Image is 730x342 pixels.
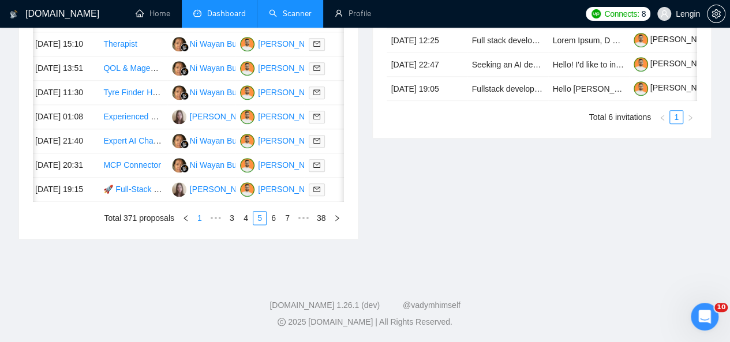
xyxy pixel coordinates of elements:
[659,114,666,121] span: left
[294,211,313,225] span: •••
[172,134,186,148] img: NW
[240,37,254,51] img: TM
[31,32,99,57] td: [DATE] 15:10
[190,183,256,196] div: [PERSON_NAME]
[634,59,717,68] a: [PERSON_NAME]
[99,32,167,57] td: Therapist
[267,211,280,225] li: 6
[190,86,254,99] div: Ni Wayan Budiarti
[313,186,320,193] span: mail
[103,112,276,121] a: Experienced Frontend React Developer Needed
[181,164,189,172] img: gigradar-bm.png
[31,81,99,105] td: [DATE] 11:30
[99,129,167,153] td: Expert AI Chatbot Developer Needed for Client Service
[258,134,324,147] div: [PERSON_NAME]
[190,134,254,147] div: Ni Wayan Budiarti
[207,211,225,225] li: Previous 5 Pages
[267,212,280,224] a: 6
[634,81,648,96] img: c1NLmzrk-0pBZjOo1nLSJnOz0itNHKTdmMHAt8VIsLFzaWqqsJDJtcFyV3OYvrqgu3
[31,105,99,129] td: [DATE] 01:08
[387,52,467,77] td: [DATE] 22:47
[172,37,186,51] img: NW
[670,111,683,123] a: 1
[9,316,721,328] div: 2025 [DOMAIN_NAME] | All Rights Reserved.
[634,35,717,44] a: [PERSON_NAME]
[253,211,267,225] li: 5
[172,61,186,76] img: NW
[193,9,201,17] span: dashboard
[589,110,651,124] li: Total 6 invitations
[240,87,324,96] a: TM[PERSON_NAME]
[181,92,189,100] img: gigradar-bm.png
[467,28,548,52] td: Full stack developer
[239,211,253,225] li: 4
[683,110,697,124] li: Next Page
[313,113,320,120] span: mail
[172,39,254,48] a: NWNi Wayan Budiarti
[592,9,601,18] img: upwork-logo.png
[99,57,167,81] td: QOL & Magento 2 Upgrades
[31,129,99,153] td: [DATE] 21:40
[225,211,239,225] li: 3
[193,211,207,225] li: 1
[226,212,238,224] a: 3
[99,81,167,105] td: Tyre Finder HI - Ecommerce tire marketplace
[240,110,254,124] img: TM
[258,37,324,50] div: [PERSON_NAME]
[240,184,324,193] a: TM[PERSON_NAME]
[634,57,648,72] img: c1NLmzrk-0pBZjOo1nLSJnOz0itNHKTdmMHAt8VIsLFzaWqqsJDJtcFyV3OYvrqgu3
[10,5,18,24] img: logo
[190,62,254,74] div: Ni Wayan Budiarti
[181,43,189,51] img: gigradar-bm.png
[172,87,254,96] a: NWNi Wayan Budiarti
[669,110,683,124] li: 1
[313,89,320,96] span: mail
[99,178,167,202] td: 🚀 Full-Stack Developer (React + Node.js + SQL) for Wedding Planning Marketplace Platform
[240,63,324,72] a: TM[PERSON_NAME]
[103,160,160,170] a: MCP Connector
[240,61,254,76] img: TM
[387,77,467,101] td: [DATE] 19:05
[467,77,548,101] td: Fullstack developer for complete vacation rental booking platform
[313,212,330,224] a: 38
[472,84,705,93] a: Fullstack developer for complete vacation rental booking platform
[207,211,225,225] span: •••
[99,153,167,178] td: MCP Connector
[172,160,254,169] a: NWNi Wayan Budiarti
[172,110,186,124] img: NB
[179,211,193,225] button: left
[240,182,254,197] img: TM
[604,7,639,20] span: Connects:
[240,134,254,148] img: TM
[313,211,330,225] li: 38
[707,9,725,18] span: setting
[190,37,254,50] div: Ni Wayan Budiarti
[103,39,137,48] a: Therapist
[387,28,467,52] td: [DATE] 12:25
[313,65,320,72] span: mail
[103,136,300,145] a: Expert AI Chatbot Developer Needed for Client Service
[334,215,340,221] span: right
[31,178,99,202] td: [DATE] 19:15
[253,212,266,224] a: 5
[172,182,186,197] img: NB
[31,153,99,178] td: [DATE] 20:31
[239,212,252,224] a: 4
[181,67,189,76] img: gigradar-bm.png
[240,39,324,48] a: TM[PERSON_NAME]
[258,183,324,196] div: [PERSON_NAME]
[172,63,254,72] a: NWNi Wayan Budiarti
[472,36,544,45] a: Full stack developer
[634,33,648,47] img: c1NLmzrk-0pBZjOo1nLSJnOz0itNHKTdmMHAt8VIsLFzaWqqsJDJtcFyV3OYvrqgu3
[258,110,324,123] div: [PERSON_NAME]
[240,160,324,169] a: TM[PERSON_NAME]
[179,211,193,225] li: Previous Page
[172,111,256,121] a: NB[PERSON_NAME]
[313,40,320,47] span: mail
[103,88,264,97] a: Tyre Finder HI - Ecommerce tire marketplace
[99,105,167,129] td: Experienced Frontend React Developer Needed
[172,184,256,193] a: NB[PERSON_NAME]
[193,212,206,224] a: 1
[280,211,294,225] li: 7
[660,10,668,18] span: user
